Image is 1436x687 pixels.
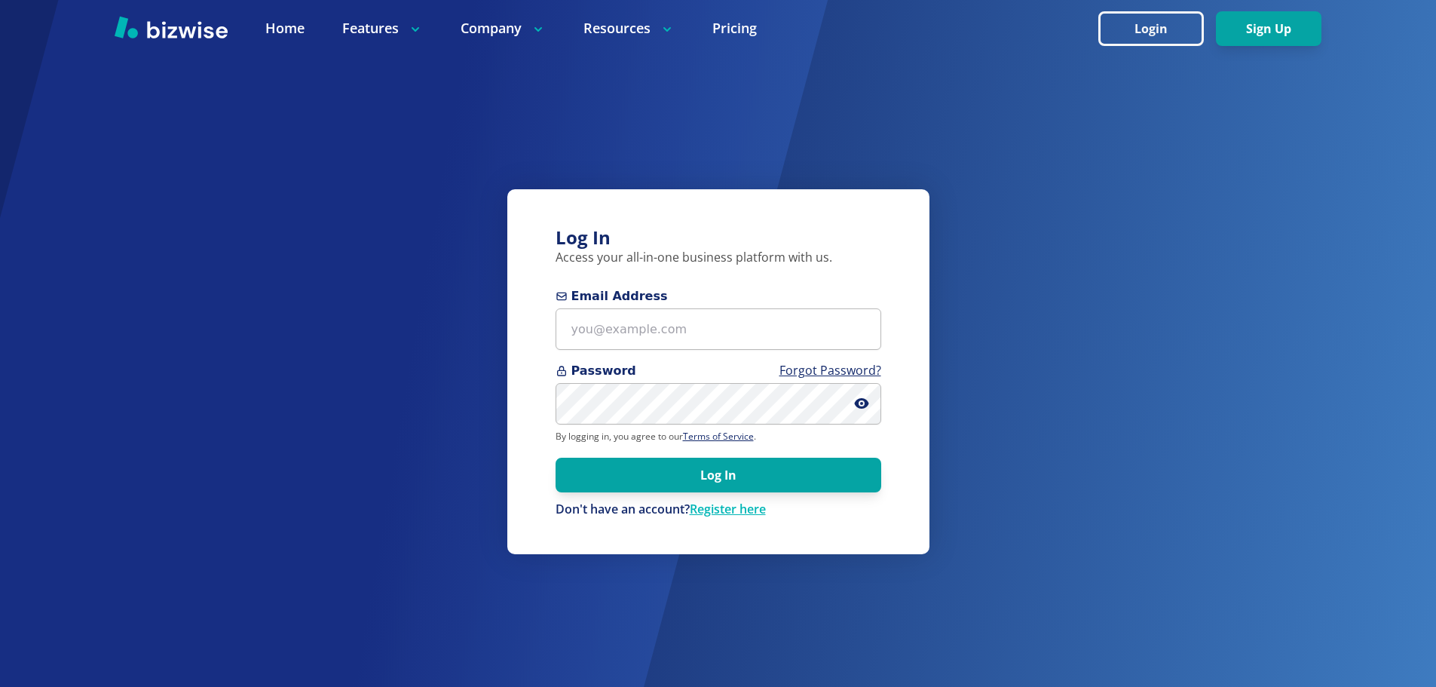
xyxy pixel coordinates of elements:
[1216,22,1321,36] a: Sign Up
[556,501,881,518] p: Don't have an account?
[556,225,881,250] h3: Log In
[1098,11,1204,46] button: Login
[556,458,881,492] button: Log In
[342,19,423,38] p: Features
[583,19,675,38] p: Resources
[461,19,546,38] p: Company
[556,287,881,305] span: Email Address
[1098,22,1216,36] a: Login
[683,430,754,443] a: Terms of Service
[556,431,881,443] p: By logging in, you agree to our .
[779,362,881,379] a: Forgot Password?
[556,250,881,266] p: Access your all-in-one business platform with us.
[556,308,881,350] input: you@example.com
[690,501,766,517] a: Register here
[556,501,881,518] div: Don't have an account?Register here
[1216,11,1321,46] button: Sign Up
[712,19,757,38] a: Pricing
[115,16,228,38] img: Bizwise Logo
[265,19,305,38] a: Home
[556,362,881,380] span: Password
